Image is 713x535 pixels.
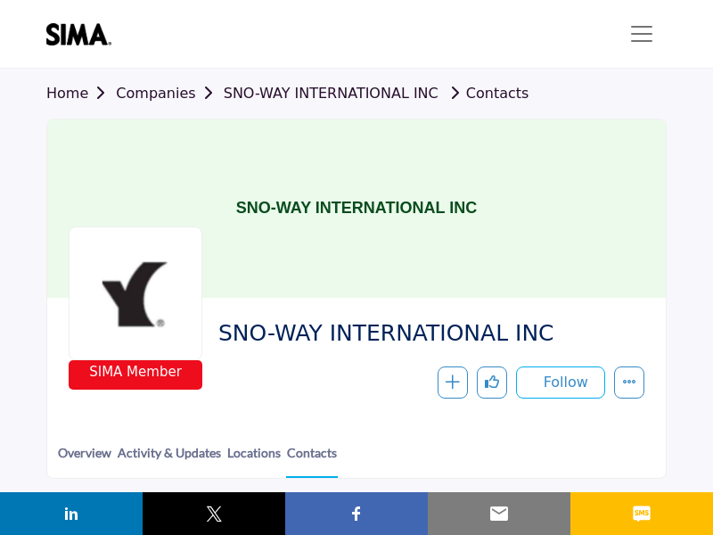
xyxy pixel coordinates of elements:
button: Follow [516,366,605,399]
a: SNO-WAY INTERNATIONAL INC [224,85,438,102]
img: linkedin sharing button [61,503,82,524]
a: Locations [226,443,282,476]
span: SNO-WAY INTERNATIONAL INC [218,319,631,349]
a: Contacts [286,443,338,478]
button: Toggle navigation [617,16,667,52]
a: Overview [57,443,112,476]
h1: SNO-WAY INTERNATIONAL INC [236,119,477,298]
a: Contacts [443,85,529,102]
button: Like [477,366,507,399]
a: Companies [116,85,223,102]
span: SIMA Member [89,362,182,383]
img: site Logo [46,23,120,45]
img: sms sharing button [631,503,652,524]
button: More details [614,366,644,399]
img: twitter sharing button [203,503,225,524]
img: facebook sharing button [346,503,367,524]
a: Home [46,85,116,102]
a: Activity & Updates [117,443,222,476]
img: email sharing button [488,503,510,524]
